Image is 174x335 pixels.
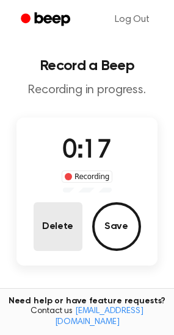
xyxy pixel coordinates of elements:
[55,307,143,326] a: [EMAIL_ADDRESS][DOMAIN_NAME]
[103,5,162,34] a: Log Out
[62,171,112,183] div: Recording
[62,138,111,164] span: 0:17
[10,58,164,73] h1: Record a Beep
[92,202,141,251] button: Save Audio Record
[34,202,82,251] button: Delete Audio Record
[7,306,167,328] span: Contact us
[10,83,164,98] p: Recording in progress.
[12,8,81,32] a: Beep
